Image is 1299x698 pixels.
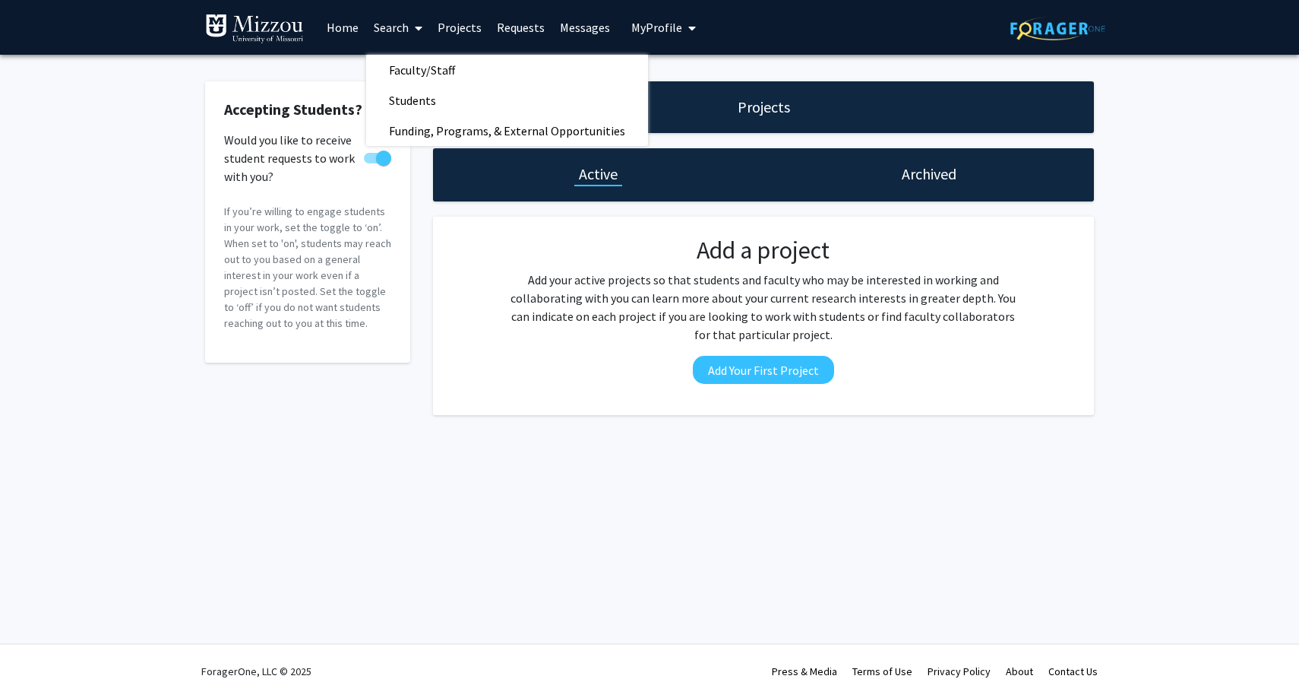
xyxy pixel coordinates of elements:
a: Privacy Policy [928,665,991,678]
iframe: Chat [11,630,65,687]
h2: Accepting Students? [224,100,391,119]
a: Funding, Programs, & External Opportunities [366,119,648,142]
p: Add your active projects so that students and faculty who may be interested in working and collab... [506,271,1021,344]
a: Requests [489,1,552,54]
h2: Add a project [506,236,1021,265]
span: Funding, Programs, & External Opportunities [366,116,648,146]
span: Students [366,85,459,116]
a: Home [319,1,366,54]
span: Would you like to receive student requests to work with you? [224,131,358,186]
div: ForagerOne, LLC © 2025 [201,645,311,698]
a: Contact Us [1048,665,1098,678]
p: If you’re willing to engage students in your work, set the toggle to ‘on’. When set to 'on', stud... [224,204,391,332]
button: Add Your First Project [693,356,834,384]
a: About [1006,665,1033,678]
a: Projects [430,1,489,54]
span: My Profile [631,20,682,35]
a: Messages [552,1,618,54]
span: Faculty/Staff [366,55,478,85]
a: Press & Media [772,665,837,678]
img: University of Missouri Logo [205,14,304,44]
a: Search [366,1,430,54]
h1: Archived [902,163,956,185]
a: Faculty/Staff [366,59,648,81]
a: Students [366,89,648,112]
img: ForagerOne Logo [1010,17,1105,40]
h1: Projects [738,97,790,118]
a: Terms of Use [852,665,912,678]
h1: Active [579,163,618,185]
